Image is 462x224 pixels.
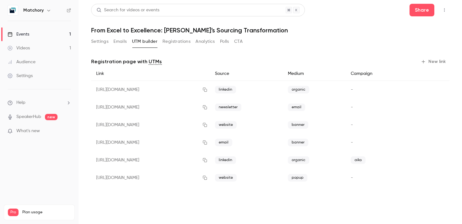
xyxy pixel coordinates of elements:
span: linkedin [215,86,236,93]
div: Campaign [346,67,409,81]
span: new [45,114,58,120]
a: UTMs [149,58,162,65]
span: Pro [8,209,19,216]
span: Help [16,99,25,106]
span: linkedin [215,156,236,164]
button: Share [410,4,434,16]
h6: Matchory [23,7,44,14]
span: - [351,140,353,145]
span: aiko [351,156,366,164]
a: SpeakerHub [16,114,41,120]
div: Search for videos or events [96,7,159,14]
button: Emails [113,36,127,47]
span: - [351,105,353,109]
div: Medium [283,67,346,81]
button: Registrations [162,36,190,47]
span: website [215,121,237,129]
span: email [288,104,305,111]
div: Settings [8,73,33,79]
img: Matchory [8,5,18,15]
span: - [351,123,353,127]
button: Analytics [195,36,215,47]
span: website [215,174,237,182]
p: Registration page with [91,58,162,65]
button: Polls [220,36,229,47]
span: newsletter [215,104,241,111]
div: [URL][DOMAIN_NAME] [91,134,210,151]
span: - [351,176,353,180]
div: [URL][DOMAIN_NAME] [91,116,210,134]
span: What's new [16,128,40,134]
span: organic [288,86,309,93]
div: Source [210,67,283,81]
button: Settings [91,36,108,47]
button: UTM builder [132,36,157,47]
div: [URL][DOMAIN_NAME] [91,151,210,169]
div: Videos [8,45,30,51]
span: Plan usage [22,210,71,215]
div: [URL][DOMAIN_NAME] [91,81,210,99]
span: email [215,139,232,146]
span: organic [288,156,309,164]
div: Audience [8,59,36,65]
div: [URL][DOMAIN_NAME] [91,98,210,116]
li: help-dropdown-opener [8,99,71,106]
div: Events [8,31,29,37]
span: banner [288,139,308,146]
span: banner [288,121,308,129]
button: New link [418,57,449,67]
h1: From Excel to Excellence: [PERSON_NAME]’s Sourcing Transformation [91,26,449,34]
span: popup [288,174,307,182]
span: - [351,87,353,92]
button: CTA [234,36,243,47]
div: Link [91,67,210,81]
div: [URL][DOMAIN_NAME] [91,169,210,187]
